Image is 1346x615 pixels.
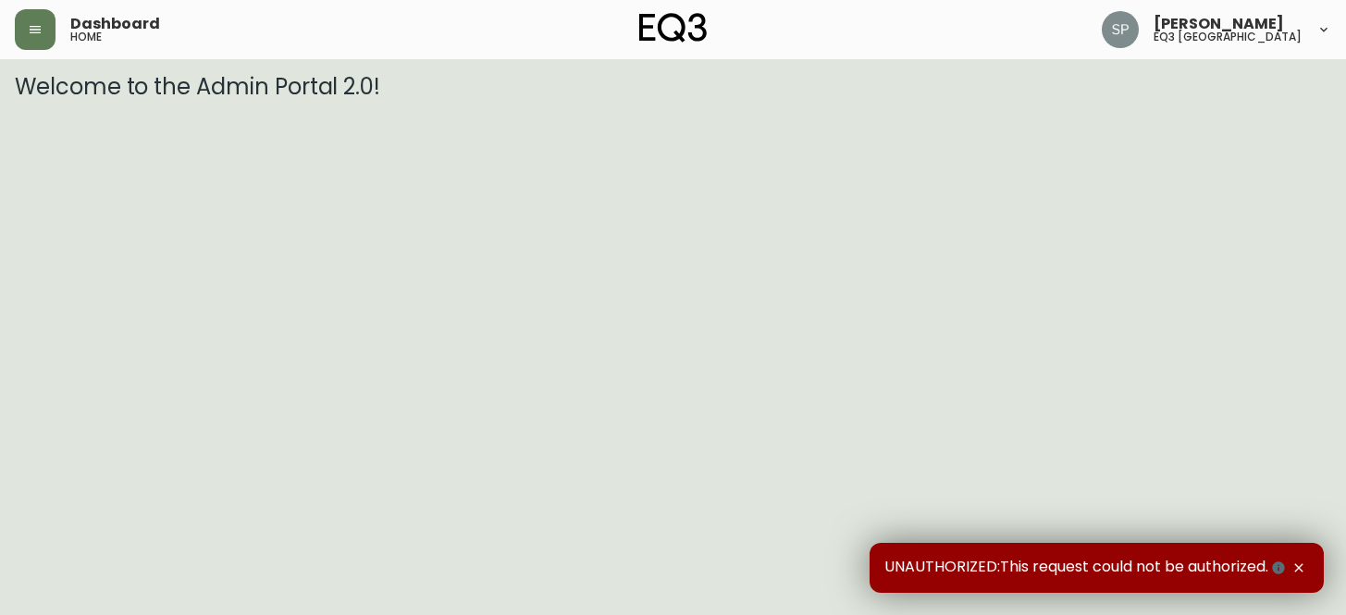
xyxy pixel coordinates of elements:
h3: Welcome to the Admin Portal 2.0! [15,74,1331,100]
img: 25c0ecf8c5ed261b7fd55956ee48612f [1102,11,1139,48]
h5: eq3 [GEOGRAPHIC_DATA] [1154,31,1302,43]
span: UNAUTHORIZED:This request could not be authorized. [884,558,1289,578]
span: Dashboard [70,17,160,31]
img: logo [639,13,708,43]
span: [PERSON_NAME] [1154,17,1284,31]
h5: home [70,31,102,43]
